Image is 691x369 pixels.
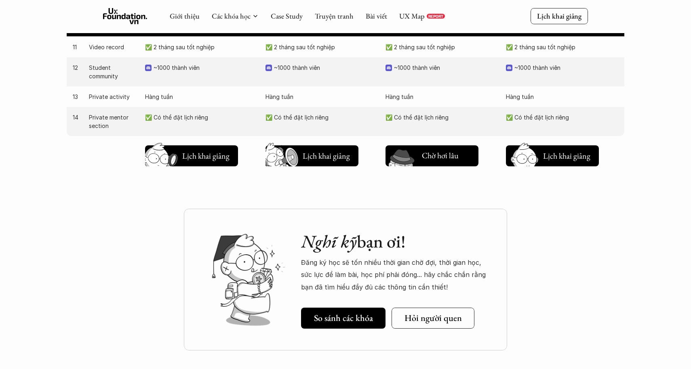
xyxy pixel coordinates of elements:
em: Nghĩ kỹ [301,230,357,253]
a: Lịch khai giảng [145,142,238,166]
p: ✅ 2 tháng sau tốt nghiệp [386,43,498,51]
p: 12 [73,63,81,72]
a: Lịch khai giảng [265,142,358,166]
h5: Hỏi người quen [404,313,462,323]
a: UX Map [399,11,425,21]
p: ✅ Có thể đặt lịch riêng [506,113,618,122]
h5: So sánh các khóa [314,313,373,323]
h5: Lịch khai giảng [302,150,350,161]
p: ~1000 thành viên [514,63,618,72]
p: Private mentor section [89,113,137,130]
h2: bạn ơi! [301,231,491,252]
a: REPORT [427,14,445,19]
p: Student community [89,63,137,80]
p: ✅ 2 tháng sau tốt nghiệp [265,43,378,51]
a: Truyện tranh [315,11,354,21]
p: Hàng tuần [386,92,498,101]
p: ~1000 thành viên [154,63,257,72]
p: 11 [73,43,81,51]
button: Lịch khai giảng [506,145,599,166]
p: Lịch khai giảng [537,11,581,21]
p: ✅ 2 tháng sau tốt nghiệp [506,43,618,51]
button: Lịch khai giảng [145,145,238,166]
button: Lịch khai giảng [265,145,358,166]
a: Hỏi người quen [392,308,474,329]
p: ✅ 2 tháng sau tốt nghiệp [145,43,257,51]
p: Đăng ký học sẽ tốn nhiều thời gian chờ đợi, thời gian học, sức lực để làm bài, học phí phải đóng.... [301,256,491,293]
h5: Chờ hơi lâu [422,150,459,161]
a: Giới thiệu [170,11,200,21]
p: ✅ Có thể đặt lịch riêng [265,113,378,122]
a: Lịch khai giảng [531,8,588,24]
p: 14 [73,113,81,122]
p: Hàng tuần [265,92,378,101]
p: Private activity [89,92,137,101]
p: ~1000 thành viên [394,63,498,72]
p: ~1000 thành viên [274,63,378,72]
p: ✅ Có thể đặt lịch riêng [386,113,498,122]
a: Lịch khai giảng [506,142,599,166]
p: Video record [89,43,137,51]
p: Hàng tuần [506,92,618,101]
p: ✅ Có thể đặt lịch riêng [145,113,257,122]
a: Case Study [271,11,303,21]
p: Hàng tuần [145,92,257,101]
a: Bài viết [366,11,387,21]
button: Chờ hơi lâu [386,145,478,166]
a: So sánh các khóa [301,308,386,329]
p: 13 [73,92,81,101]
a: Các khóa học [212,11,251,21]
p: REPORT [428,14,443,19]
h5: Lịch khai giảng [181,150,230,161]
h5: Lịch khai giảng [542,150,591,161]
a: Chờ hơi lâu [386,142,478,166]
